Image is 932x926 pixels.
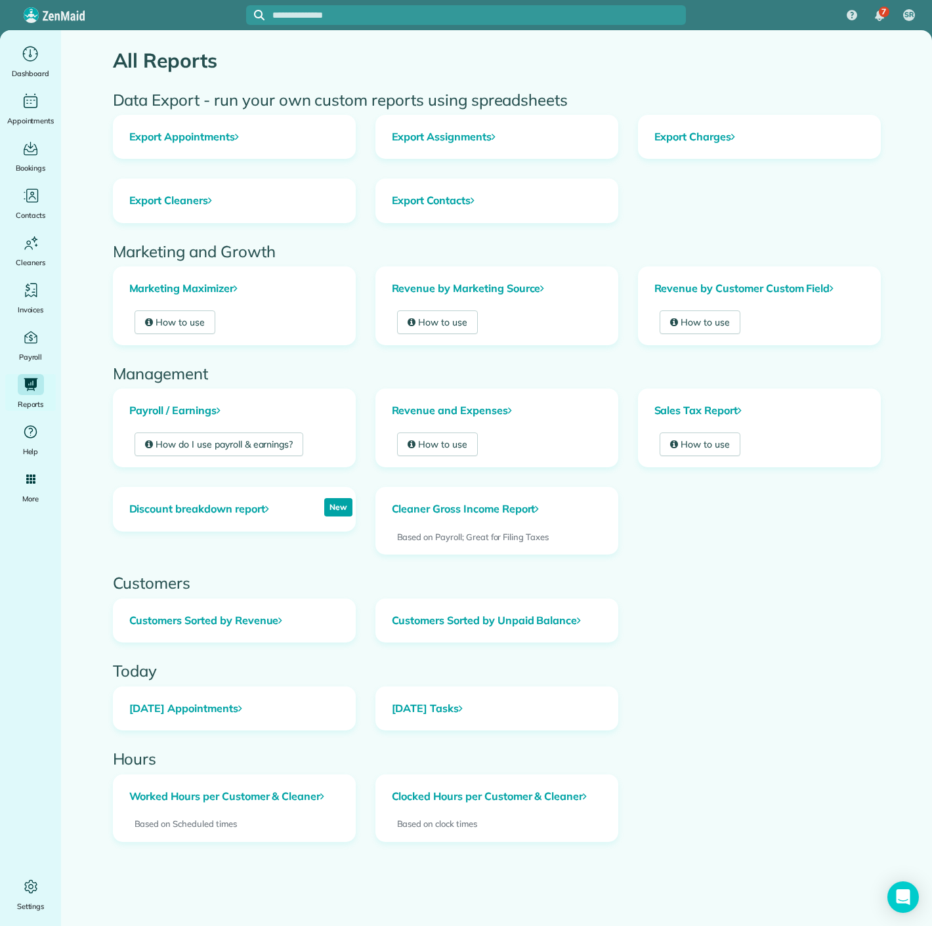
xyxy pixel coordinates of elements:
[135,432,304,456] a: How do I use payroll & earnings?
[114,599,355,642] a: Customers Sorted by Revenue
[881,7,886,17] span: 7
[866,1,893,30] div: 7 unread notifications
[660,310,741,334] a: How to use
[12,67,49,80] span: Dashboard
[7,114,54,127] span: Appointments
[397,531,597,544] p: Based on Payroll; Great for Filing Taxes
[16,209,45,222] span: Contacts
[5,876,56,913] a: Settings
[660,432,741,456] a: How to use
[376,599,618,642] a: Customers Sorted by Unpaid Balance
[324,498,352,516] p: New
[376,488,555,531] a: Cleaner Gross Income Report
[5,43,56,80] a: Dashboard
[5,374,56,411] a: Reports
[114,179,355,222] a: Export Cleaners
[135,310,216,334] a: How to use
[113,574,881,591] h2: Customers
[114,116,355,159] a: Export Appointments
[114,775,355,818] a: Worked Hours per Customer & Cleaner
[114,389,355,432] a: Payroll / Earnings
[22,492,39,505] span: More
[376,267,618,310] a: Revenue by Marketing Source
[376,687,618,730] a: [DATE] Tasks
[5,280,56,316] a: Invoices
[113,365,881,382] h2: Management
[5,185,56,222] a: Contacts
[5,232,56,269] a: Cleaners
[376,389,618,432] a: Revenue and Expenses
[16,161,46,175] span: Bookings
[113,243,881,260] h2: Marketing and Growth
[376,775,618,818] a: Clocked Hours per Customer & Cleaner
[397,818,597,831] p: Based on clock times
[5,327,56,364] a: Payroll
[639,116,880,159] a: Export Charges
[254,10,265,20] svg: Focus search
[113,50,881,72] h1: All Reports
[135,818,334,831] p: Based on Scheduled times
[639,389,880,432] a: Sales Tax Report
[114,488,285,531] a: Discount breakdown report
[113,750,881,767] h2: Hours
[376,179,618,222] a: Export Contacts
[16,256,45,269] span: Cleaners
[5,138,56,175] a: Bookings
[397,310,478,334] a: How to use
[639,267,880,310] a: Revenue by Customer Custom Field
[113,91,881,108] h2: Data Export - run your own custom reports using spreadsheets
[114,267,355,310] a: Marketing Maximizer
[23,445,39,458] span: Help
[114,687,355,730] a: [DATE] Appointments
[887,881,919,913] div: Open Intercom Messenger
[246,10,265,20] button: Focus search
[5,421,56,458] a: Help
[18,303,44,316] span: Invoices
[19,350,43,364] span: Payroll
[17,900,45,913] span: Settings
[376,116,618,159] a: Export Assignments
[5,91,56,127] a: Appointments
[904,10,914,20] span: SR
[397,432,478,456] a: How to use
[113,662,881,679] h2: Today
[18,398,44,411] span: Reports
